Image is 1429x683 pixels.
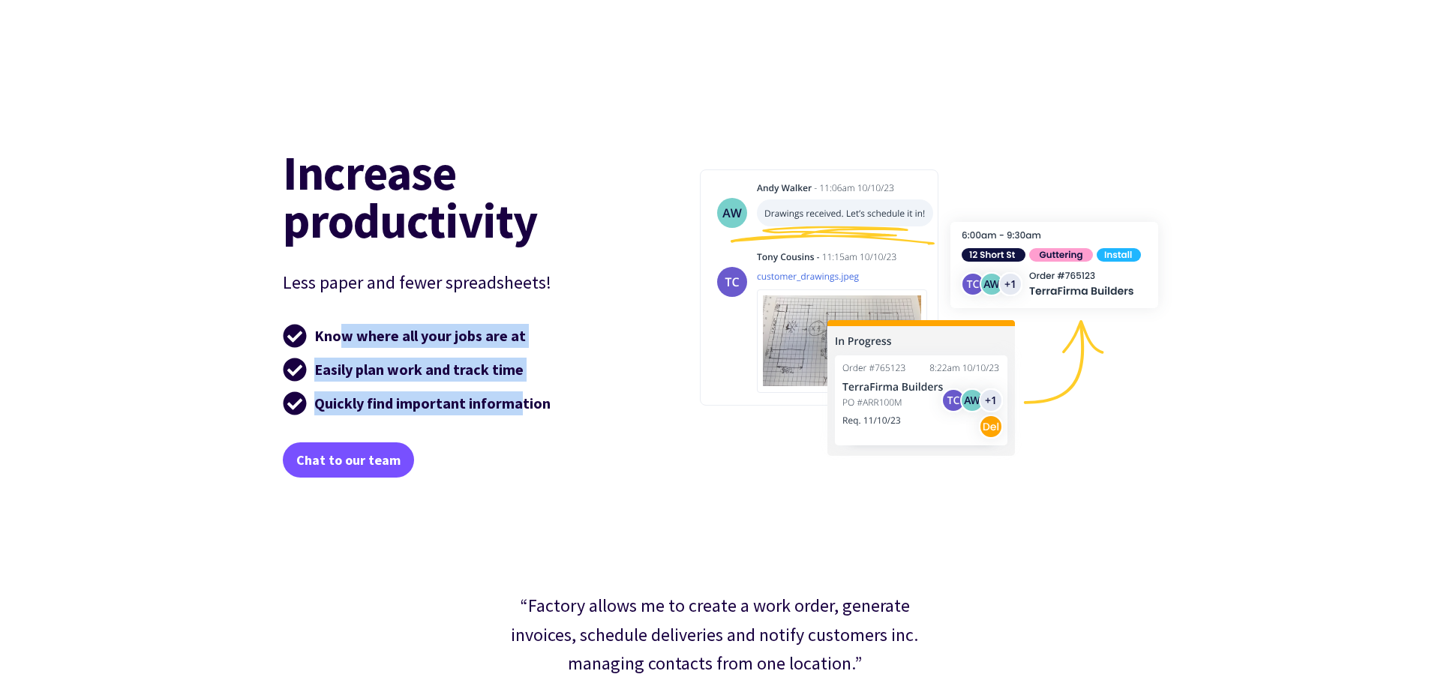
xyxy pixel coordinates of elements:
a: Chat to our team [283,442,414,477]
iframe: Chat Widget [1179,521,1429,683]
p: Less paper and fewer spreadsheets! [283,268,629,297]
div: “Factory allows me to create a work order, generate invoices, schedule deliveries and notify cust... [491,592,938,678]
strong: Quickly find important information [314,394,551,412]
h2: Increase productivity [283,148,629,244]
strong: Easily plan work and track time [314,360,524,379]
strong: Know where all your jobs are at [314,326,526,345]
